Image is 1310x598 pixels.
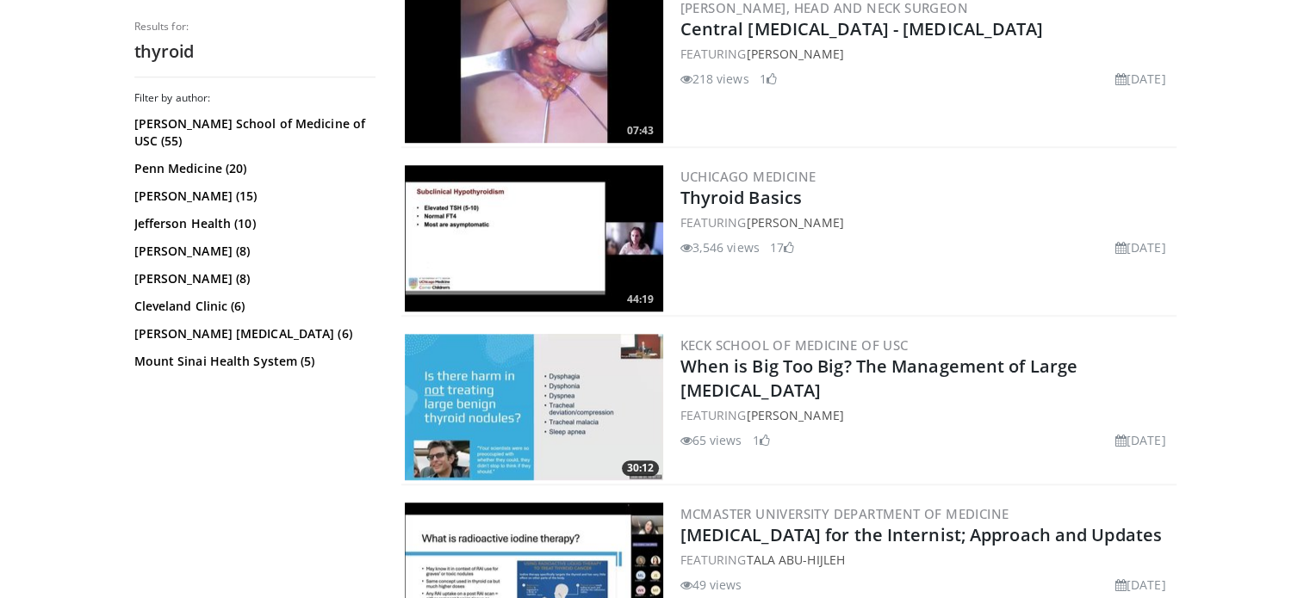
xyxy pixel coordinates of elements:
a: [PERSON_NAME] School of Medicine of USC (55) [134,115,371,150]
div: FEATURING [680,551,1173,569]
a: Thyroid Basics [680,186,802,209]
li: [DATE] [1115,70,1166,88]
a: McMaster University Department of Medicine [680,505,1009,522]
li: [DATE] [1115,238,1166,256]
li: [DATE] [1115,576,1166,594]
a: [PERSON_NAME] [746,214,843,231]
li: 65 views [680,431,742,449]
li: 1 [760,70,777,88]
li: 49 views [680,576,742,594]
a: Keck School of Medicine of USC [680,336,909,354]
p: Results for: [134,20,376,34]
a: 44:19 [405,165,663,311]
li: 1 [753,431,770,449]
a: [PERSON_NAME] [MEDICAL_DATA] (6) [134,325,371,342]
a: [PERSON_NAME] (8) [134,243,371,260]
a: Jefferson Health (10) [134,215,371,232]
a: Tala Abu-Hijleh [746,552,845,568]
h2: thyroid [134,40,376,63]
a: [MEDICAL_DATA] for the Internist; Approach and Updates [680,523,1162,546]
a: [PERSON_NAME] [746,407,843,423]
a: 30:12 [405,334,663,480]
h3: Filter by author: [134,91,376,105]
a: [PERSON_NAME] (15) [134,188,371,205]
a: Cleveland Clinic (6) [134,298,371,315]
a: Penn Medicine (20) [134,160,371,177]
div: FEATURING [680,406,1173,424]
a: Central [MEDICAL_DATA] - [MEDICAL_DATA] [680,17,1044,40]
li: 17 [770,238,794,256]
a: [PERSON_NAME] (8) [134,270,371,287]
a: UChicago Medicine [680,168,816,185]
div: FEATURING [680,213,1173,231]
span: 44:19 [622,292,659,307]
li: [DATE] [1115,431,1166,449]
img: b1ad0188-6587-426f-b922-b13d7ed241e5.300x170_q85_crop-smart_upscale.jpg [405,165,663,311]
img: b6b68536-b693-4d66-a6d7-82c4b2a908e7.300x170_q85_crop-smart_upscale.jpg [405,334,663,480]
a: Mount Sinai Health System (5) [134,353,371,370]
div: FEATURING [680,45,1173,63]
span: 07:43 [622,123,659,139]
span: 30:12 [622,460,659,476]
li: 218 views [680,70,749,88]
li: 3,546 views [680,238,760,256]
a: [PERSON_NAME] [746,46,843,62]
a: When is Big Too Big? The Management of Large [MEDICAL_DATA] [680,354,1077,402]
